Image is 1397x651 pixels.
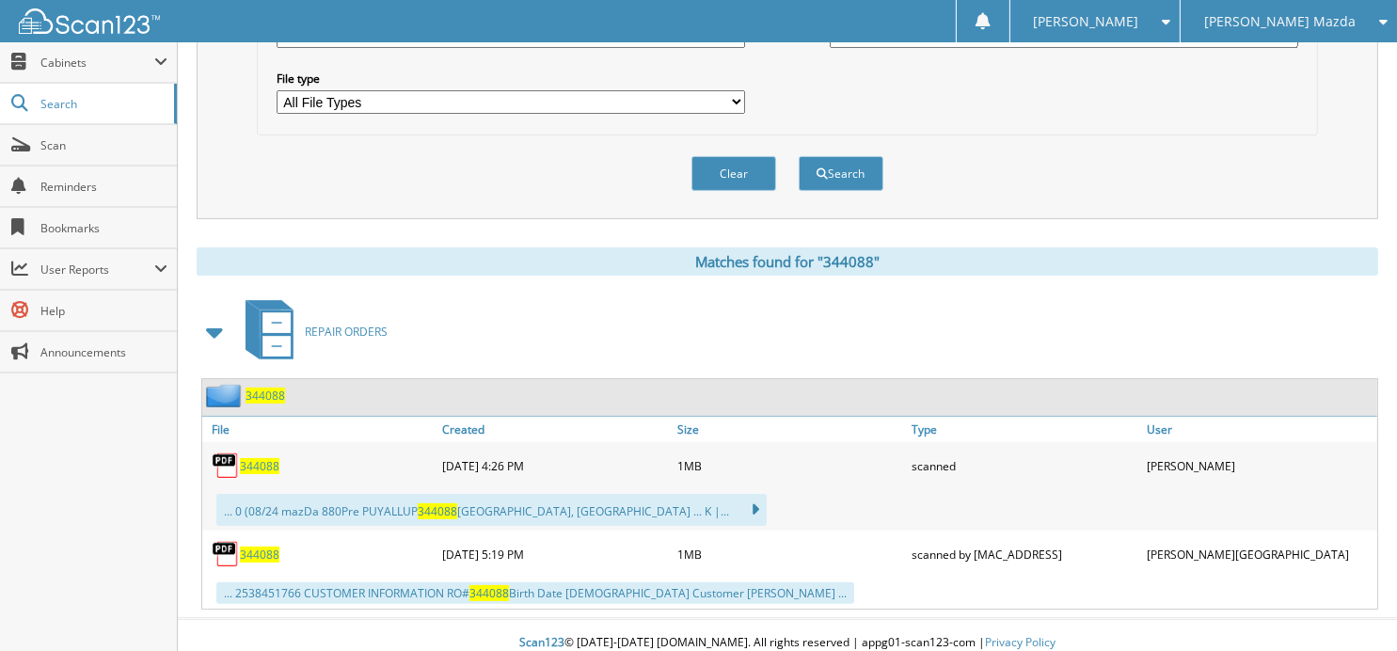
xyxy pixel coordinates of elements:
div: Matches found for "344088" [197,247,1378,276]
img: scan123-logo-white.svg [19,8,160,34]
img: folder2.png [206,384,246,407]
div: [PERSON_NAME][GEOGRAPHIC_DATA] [1142,535,1377,573]
iframe: Chat Widget [1303,561,1397,651]
span: Announcements [40,344,167,360]
a: File [202,417,437,442]
span: REPAIR ORDERS [305,324,388,340]
div: ... 2538451766 CUSTOMER INFORMATION RO# Birth Date [DEMOGRAPHIC_DATA] Customer [PERSON_NAME] ... [216,582,854,604]
span: Cabinets [40,55,154,71]
span: [PERSON_NAME] Mazda [1204,16,1356,27]
button: Clear [691,156,776,191]
a: 344088 [246,388,285,404]
span: 344088 [418,503,457,519]
span: Search [40,96,165,112]
span: Help [40,303,167,319]
a: User [1142,417,1377,442]
div: [DATE] 4:26 PM [437,447,673,484]
span: 344088 [469,585,509,601]
img: PDF.png [212,452,240,480]
span: Scan [40,137,167,153]
button: Search [799,156,883,191]
div: [DATE] 5:19 PM [437,535,673,573]
label: File type [277,71,745,87]
a: REPAIR ORDERS [234,294,388,369]
div: 1MB [673,535,908,573]
a: 344088 [240,458,279,474]
img: PDF.png [212,540,240,568]
span: User Reports [40,262,154,278]
a: Type [907,417,1142,442]
a: Size [673,417,908,442]
a: 344088 [240,547,279,563]
div: [PERSON_NAME] [1142,447,1377,484]
span: Scan123 [519,634,564,650]
div: 1MB [673,447,908,484]
a: Privacy Policy [985,634,1056,650]
div: scanned [907,447,1142,484]
span: Reminders [40,179,167,195]
div: scanned by [MAC_ADDRESS] [907,535,1142,573]
a: Created [437,417,673,442]
div: ... 0 (08/24 mazDa 880Pre PUYALLUP [GEOGRAPHIC_DATA], [GEOGRAPHIC_DATA] ... K |... [216,494,767,526]
span: [PERSON_NAME] [1033,16,1138,27]
span: Bookmarks [40,220,167,236]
